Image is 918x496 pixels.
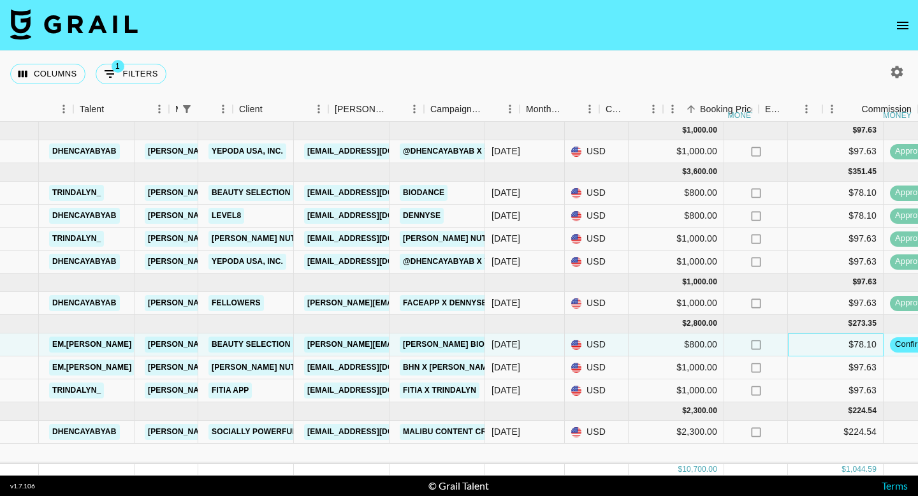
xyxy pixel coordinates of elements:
a: [EMAIL_ADDRESS][DOMAIN_NAME] [304,208,447,224]
a: [PERSON_NAME][EMAIL_ADDRESS] [304,295,448,311]
div: [PERSON_NAME] [335,97,387,122]
a: [PERSON_NAME][EMAIL_ADDRESS][PERSON_NAME][DOMAIN_NAME] [145,185,418,201]
div: 1,044.59 [846,464,877,475]
button: Menu [644,99,663,119]
button: Menu [54,99,73,119]
div: Jul '25 [492,145,520,157]
div: Manager [175,97,178,122]
button: Show filters [178,100,196,118]
button: Menu [822,99,841,119]
a: [PERSON_NAME] Nutrition [208,360,325,376]
div: $1,000.00 [629,356,724,379]
a: em.[PERSON_NAME] [49,337,135,353]
a: trindalyn_ [49,185,104,201]
button: Menu [405,99,424,119]
a: Yepoda USA, Inc. [208,143,286,159]
div: USD [565,228,629,251]
a: [PERSON_NAME][EMAIL_ADDRESS][PERSON_NAME][DOMAIN_NAME] [145,337,418,353]
button: Sort [562,100,580,118]
div: $800.00 [629,182,724,205]
a: LEVEL8 [208,208,244,224]
div: USD [565,140,629,163]
button: Sort [263,100,280,118]
button: Sort [387,100,405,118]
div: $ [682,125,687,136]
a: dhencayabyab [49,295,120,311]
div: $ [682,405,687,416]
div: Oct '25 [492,338,520,351]
div: USD [565,205,629,228]
a: FACEAPP x Dennyse [400,295,490,311]
div: Commission [861,97,912,122]
div: $800.00 [629,205,724,228]
div: USD [565,379,629,402]
div: Sep '25 [492,296,520,309]
div: $97.63 [788,140,884,163]
div: USD [565,356,629,379]
a: [PERSON_NAME][EMAIL_ADDRESS][DOMAIN_NAME] [304,337,512,353]
a: [PERSON_NAME][EMAIL_ADDRESS][PERSON_NAME][DOMAIN_NAME] [145,383,418,398]
a: [PERSON_NAME][EMAIL_ADDRESS][PERSON_NAME][DOMAIN_NAME] [145,208,418,224]
a: [EMAIL_ADDRESS][DOMAIN_NAME] [304,383,447,398]
div: 1 active filter [178,100,196,118]
button: Sort [196,100,214,118]
button: Sort [682,100,700,118]
div: 224.54 [852,405,877,416]
div: USD [565,251,629,274]
div: $1,000.00 [629,292,724,315]
a: [EMAIL_ADDRESS][DOMAIN_NAME] [304,185,447,201]
a: Fitia App [208,383,252,398]
div: 2,800.00 [687,318,717,329]
div: Aug '25 [492,255,520,268]
button: Sort [626,100,644,118]
a: [EMAIL_ADDRESS][DOMAIN_NAME] [304,360,447,376]
a: trindalyn_ [49,383,104,398]
div: $ [852,125,857,136]
div: 10,700.00 [682,464,717,475]
div: $ [682,277,687,288]
div: Campaign (Type) [424,97,520,122]
button: Sort [783,100,801,118]
a: [PERSON_NAME][EMAIL_ADDRESS][PERSON_NAME][DOMAIN_NAME] [145,143,418,159]
div: Month Due [520,97,599,122]
a: [PERSON_NAME][EMAIL_ADDRESS][PERSON_NAME][DOMAIN_NAME] [145,360,418,376]
div: $ [682,318,687,329]
div: Aug '25 [492,209,520,222]
div: 1,000.00 [687,277,717,288]
div: $78.10 [788,333,884,356]
div: Client [239,97,263,122]
div: Booking Price [700,97,756,122]
a: [EMAIL_ADDRESS][DOMAIN_NAME] [304,254,447,270]
div: 3,600.00 [687,166,717,177]
div: $ [849,166,853,177]
div: $ [678,464,682,475]
a: Yepoda USA, Inc. [208,254,286,270]
div: Nov '25 [492,425,520,438]
button: Sort [483,100,500,118]
a: dhencayabyab [49,254,120,270]
a: [EMAIL_ADDRESS][DOMAIN_NAME] [304,143,447,159]
a: dhencayabyab [49,208,120,224]
button: Menu [214,99,233,119]
a: Fitia x Trindalyn [400,383,479,398]
div: $97.63 [788,228,884,251]
div: Talent [80,97,104,122]
div: USD [565,333,629,356]
div: Client [233,97,328,122]
div: $ [841,464,846,475]
div: 273.35 [852,318,877,329]
a: [PERSON_NAME][EMAIL_ADDRESS][PERSON_NAME][DOMAIN_NAME] [145,231,418,247]
div: Expenses: Remove Commission? [759,97,822,122]
div: 351.45 [852,166,877,177]
div: USD [565,292,629,315]
img: Grail Talent [10,9,138,40]
div: Aug '25 [492,186,520,199]
div: $ [682,166,687,177]
div: Currency [606,97,626,122]
div: Talent [73,97,169,122]
div: 1,000.00 [687,125,717,136]
div: Campaign (Type) [430,97,483,122]
div: USD [565,421,629,444]
div: 97.63 [857,277,877,288]
div: $97.63 [788,292,884,315]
